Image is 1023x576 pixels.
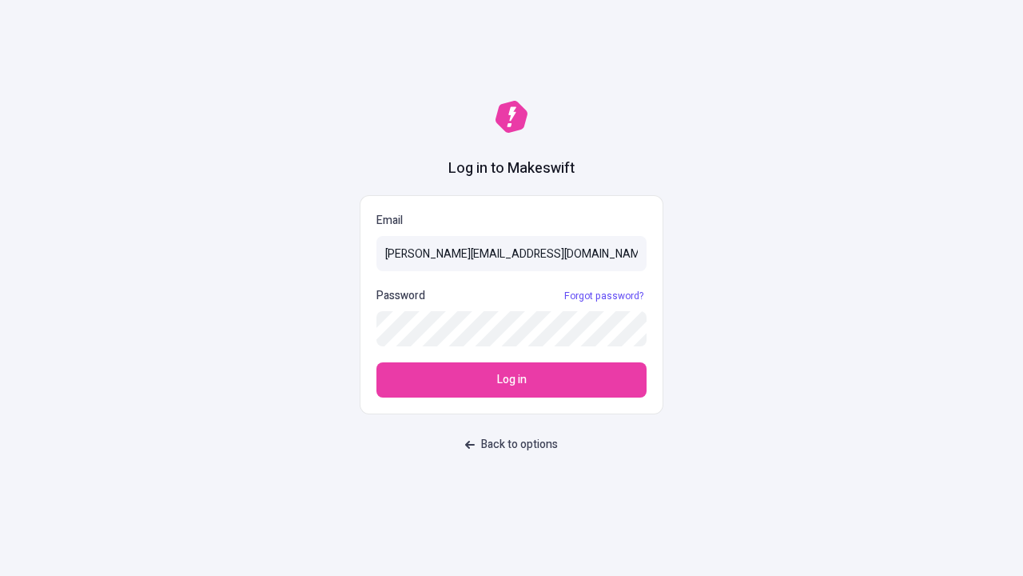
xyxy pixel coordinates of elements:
[376,236,647,271] input: Email
[456,430,567,459] button: Back to options
[376,362,647,398] button: Log in
[497,371,527,389] span: Log in
[376,287,425,305] p: Password
[376,212,647,230] p: Email
[448,158,575,179] h1: Log in to Makeswift
[481,436,558,454] span: Back to options
[561,290,647,302] a: Forgot password?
